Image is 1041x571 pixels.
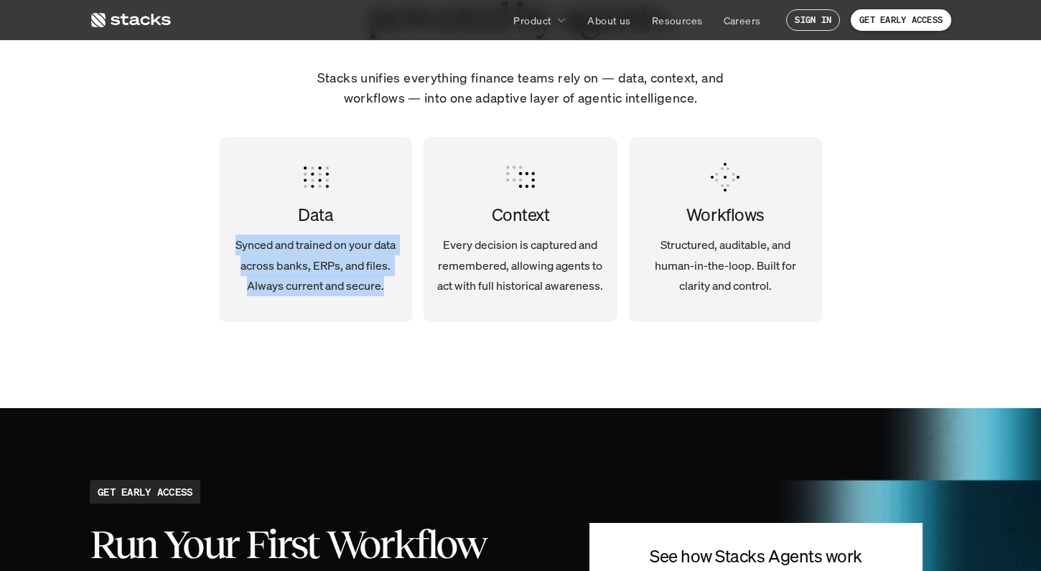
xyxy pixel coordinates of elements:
p: Resources [652,13,703,28]
p: Stacks unifies everything finance teams rely on — data, context, and workflows — into one adaptiv... [298,67,743,109]
a: Careers [715,7,770,33]
h2: GET EARLY ACCESS [98,484,192,499]
h4: Workflows [640,203,811,227]
a: SIGN IN [786,9,840,31]
p: GET EARLY ACCESS [859,15,943,25]
p: SIGN IN [795,15,831,25]
h4: Context [435,203,605,227]
p: Synced and trained on your data across banks, ERPs, and files. Always current and secure. [230,235,401,296]
p: About us [587,13,630,28]
h4: Data [230,203,401,227]
p: Product [513,13,551,28]
p: Careers [724,13,761,28]
a: Resources [643,7,711,33]
a: About us [579,7,639,33]
h4: See how Stacks Agents work [640,544,872,569]
p: Structured, auditable, and human-in-the-loop. Built for clarity and control. [640,235,811,296]
a: GET EARLY ACCESS [851,9,951,31]
p: Every decision is captured and remembered, allowing agents to act with full historical awareness. [435,235,605,296]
